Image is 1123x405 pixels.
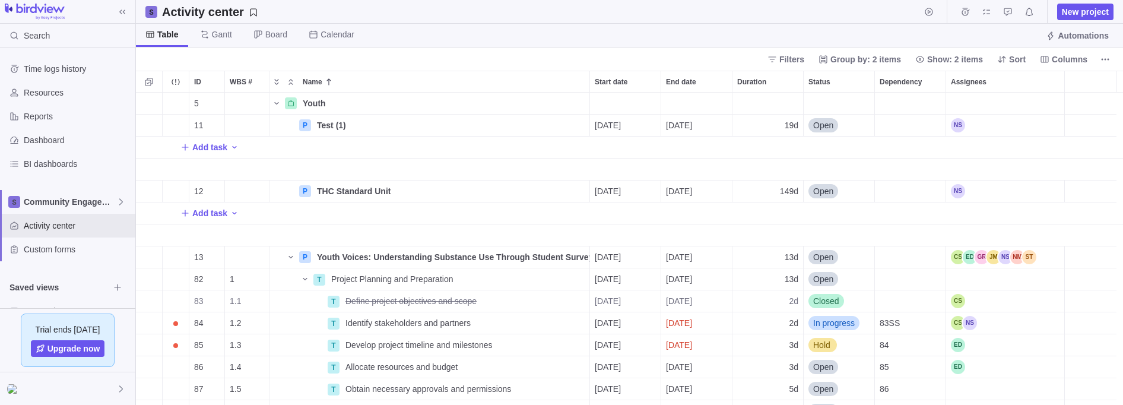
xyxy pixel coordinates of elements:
div: Name [269,224,590,246]
div: Status [804,290,875,312]
span: Group by: 2 items [814,51,906,68]
div: End date [661,334,732,356]
div: WBS # [225,268,269,290]
span: Youth Voices: Understanding Substance Use Through Student Surveys (1) [317,251,589,263]
span: Saved views [9,281,109,293]
div: Define project objectives and scope [341,290,589,312]
div: Trouble indication [163,115,189,137]
div: Name [269,334,590,356]
div: WBS # [225,71,269,92]
span: 85 [194,339,204,351]
span: [DATE] [595,251,621,263]
span: 149d [780,185,798,197]
div: Status [804,93,875,115]
div: Trouble indication [163,246,189,268]
div: Trouble indication [163,159,189,181]
span: 1.3 [230,339,241,351]
div: Dependency [875,224,946,246]
span: Browse views [109,279,126,296]
span: Trial ends [DATE] [36,324,100,336]
div: Assignees [946,115,1065,137]
div: Chandni Sondagar [951,316,965,330]
span: Filters [763,51,809,68]
span: Add activity [230,139,239,156]
div: 13 [189,246,224,268]
div: Assignees [946,71,1064,92]
div: ID [189,268,225,290]
span: Resources [24,87,131,99]
div: Assignees [946,93,1065,115]
span: 12 [194,185,204,197]
div: 1 [225,268,269,290]
div: Closed [804,290,874,312]
div: WBS # [225,115,269,137]
span: Selection mode [141,74,157,90]
div: End date [661,378,732,400]
div: T [328,362,340,374]
span: Open [813,251,833,263]
span: [DATE] [666,295,692,307]
span: [DATE] [595,317,621,329]
div: 11 [189,115,224,136]
div: ID [189,334,225,356]
div: 1.3 [225,334,269,356]
div: Dependency [875,93,946,115]
span: Columns [1052,53,1087,65]
div: Start date [590,181,661,202]
span: Hold [813,339,830,351]
div: ID [189,115,225,137]
span: Add task [180,139,227,156]
span: Status [808,76,830,88]
span: Duration [737,76,766,88]
div: Nina Salazar [951,118,965,132]
div: 1.1 [225,290,269,312]
div: ID [189,93,225,115]
span: Table [157,29,179,40]
span: Upgrade now [47,343,100,355]
div: 85 [189,334,224,356]
div: Chandni Sondagar [951,294,965,308]
span: BI dashboards [24,158,131,170]
div: Open [804,181,874,202]
span: 19d [785,119,798,131]
div: Assignees [946,378,1065,400]
span: Reports [24,110,131,122]
a: My assignments [978,9,995,18]
span: Youth [303,97,326,109]
div: ID [189,356,225,378]
span: Add task [192,141,227,153]
div: Nolan McGreer [1010,250,1024,264]
div: Duration [732,378,804,400]
span: Add activity [230,205,239,222]
div: Duration [732,356,804,378]
div: WBS # [225,93,269,115]
div: Dependency [875,159,946,181]
div: WBS # [225,224,269,246]
div: James Murray [986,250,1001,264]
div: Start date [590,378,661,400]
div: Test (1) [312,115,589,136]
span: Filters [779,53,804,65]
div: Dependency [875,378,946,400]
span: Approval requests [1000,4,1016,20]
div: highlight [661,334,732,356]
span: Open [813,185,833,197]
div: Status [804,334,875,356]
div: Dependency [875,268,946,290]
div: Status [804,115,875,137]
span: End date [666,76,696,88]
span: 2d [789,295,798,307]
div: 12 [189,181,224,202]
span: Open [813,273,833,285]
span: Name [303,76,322,88]
span: THC Standard Unit [317,185,391,197]
span: 83 [194,295,204,307]
div: ID [189,181,225,202]
div: End date [661,224,732,246]
div: WBS # [225,378,269,400]
div: Trouble indication [163,378,189,400]
div: In progress [804,312,874,334]
div: Trouble indication [163,224,189,246]
span: 1.2 [230,317,241,329]
div: Duration [732,159,804,181]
